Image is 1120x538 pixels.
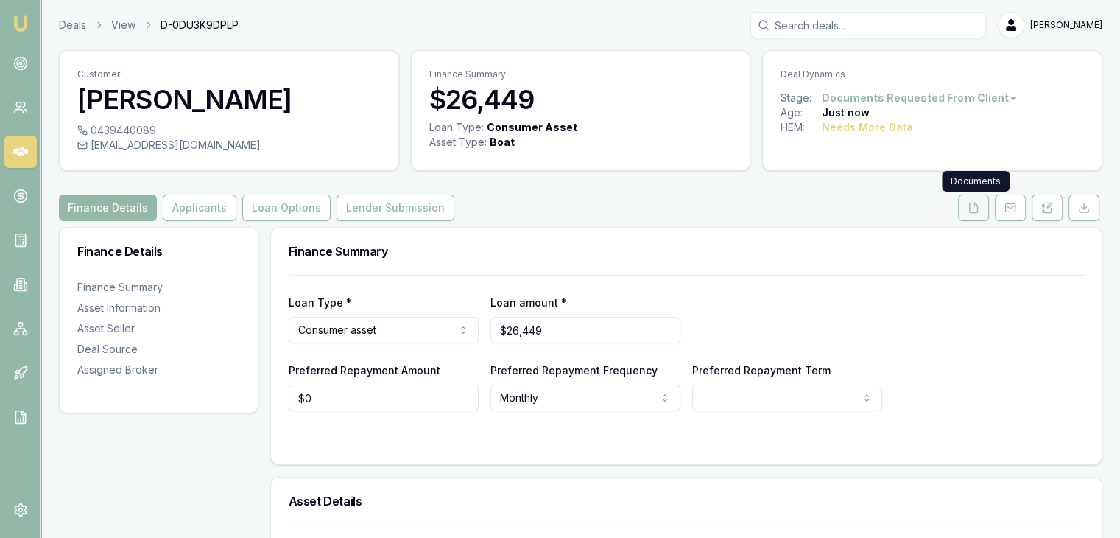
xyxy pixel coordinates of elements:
[822,120,913,135] div: Needs More Data
[429,135,487,150] div: Asset Type :
[822,91,1018,105] button: Documents Requested From Client
[750,12,986,38] input: Search deals
[781,91,822,105] div: Stage:
[77,123,381,138] div: 0439440089
[77,301,240,315] div: Asset Information
[490,135,515,150] div: Boat
[161,18,239,32] span: D-0DU3K9DPLP
[111,18,135,32] a: View
[692,364,831,377] label: Preferred Repayment Term
[781,120,822,135] div: HEM:
[429,69,733,80] p: Finance Summary
[289,495,1084,507] h3: Asset Details
[334,195,457,221] a: Lender Submission
[59,195,160,221] a: Finance Details
[781,105,822,120] div: Age:
[59,18,86,32] a: Deals
[289,364,440,377] label: Preferred Repayment Amount
[429,120,484,135] div: Loan Type:
[487,120,577,135] div: Consumer Asset
[1030,19,1102,31] span: [PERSON_NAME]
[77,85,381,114] h3: [PERSON_NAME]
[781,69,1084,80] p: Deal Dynamics
[490,317,680,343] input: $
[239,195,334,221] a: Loan Options
[289,296,352,309] label: Loan Type *
[490,296,567,309] label: Loan amount *
[77,138,381,153] div: [EMAIL_ADDRESS][DOMAIN_NAME]
[12,15,29,32] img: emu-icon-u.png
[822,105,870,120] div: Just now
[77,363,240,377] div: Assigned Broker
[163,195,236,221] button: Applicants
[77,342,240,357] div: Deal Source
[59,18,239,32] nav: breadcrumb
[77,321,240,336] div: Asset Seller
[289,385,479,411] input: $
[429,85,733,114] h3: $26,449
[77,245,240,257] h3: Finance Details
[289,245,1084,257] h3: Finance Summary
[77,280,240,295] div: Finance Summary
[337,195,454,221] button: Lender Submission
[490,364,658,377] label: Preferred Repayment Frequency
[59,195,157,221] button: Finance Details
[942,171,1010,192] div: Documents
[77,69,381,80] p: Customer
[242,195,331,221] button: Loan Options
[160,195,239,221] a: Applicants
